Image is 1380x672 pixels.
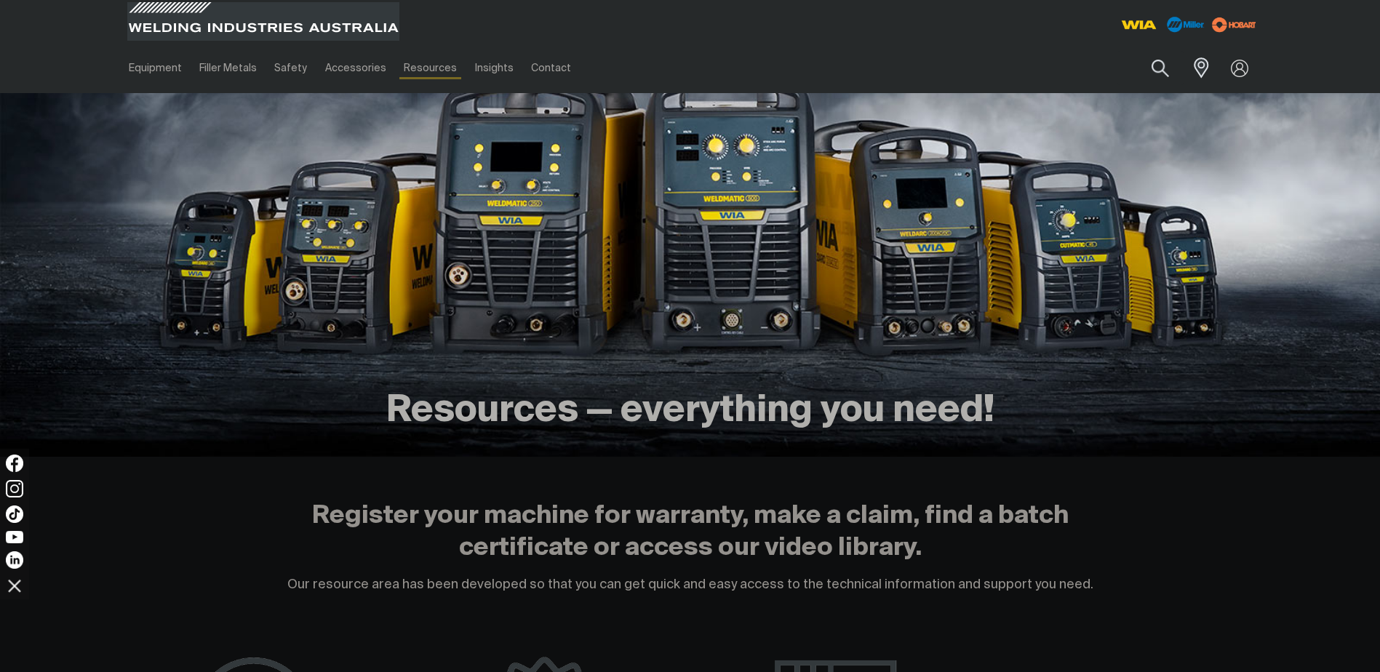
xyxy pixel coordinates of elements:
[6,531,23,543] img: YouTube
[466,43,522,93] a: Insights
[522,43,580,93] a: Contact
[1136,51,1185,85] button: Search products
[287,578,1093,591] span: Our resource area has been developed so that you can get quick and easy access to the technical i...
[1208,14,1261,36] img: miller
[273,500,1108,564] h2: Register your machine for warranty, make a claim, find a batch certificate or access our video li...
[6,455,23,472] img: Facebook
[266,43,316,93] a: Safety
[395,43,466,93] a: Resources
[316,43,395,93] a: Accessories
[1117,51,1184,85] input: Product name or item number...
[191,43,266,93] a: Filler Metals
[2,573,27,598] img: hide socials
[120,43,191,93] a: Equipment
[120,43,976,93] nav: Main
[6,505,23,523] img: TikTok
[386,388,994,435] h1: Resources — everything you need!
[6,480,23,497] img: Instagram
[6,551,23,569] img: LinkedIn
